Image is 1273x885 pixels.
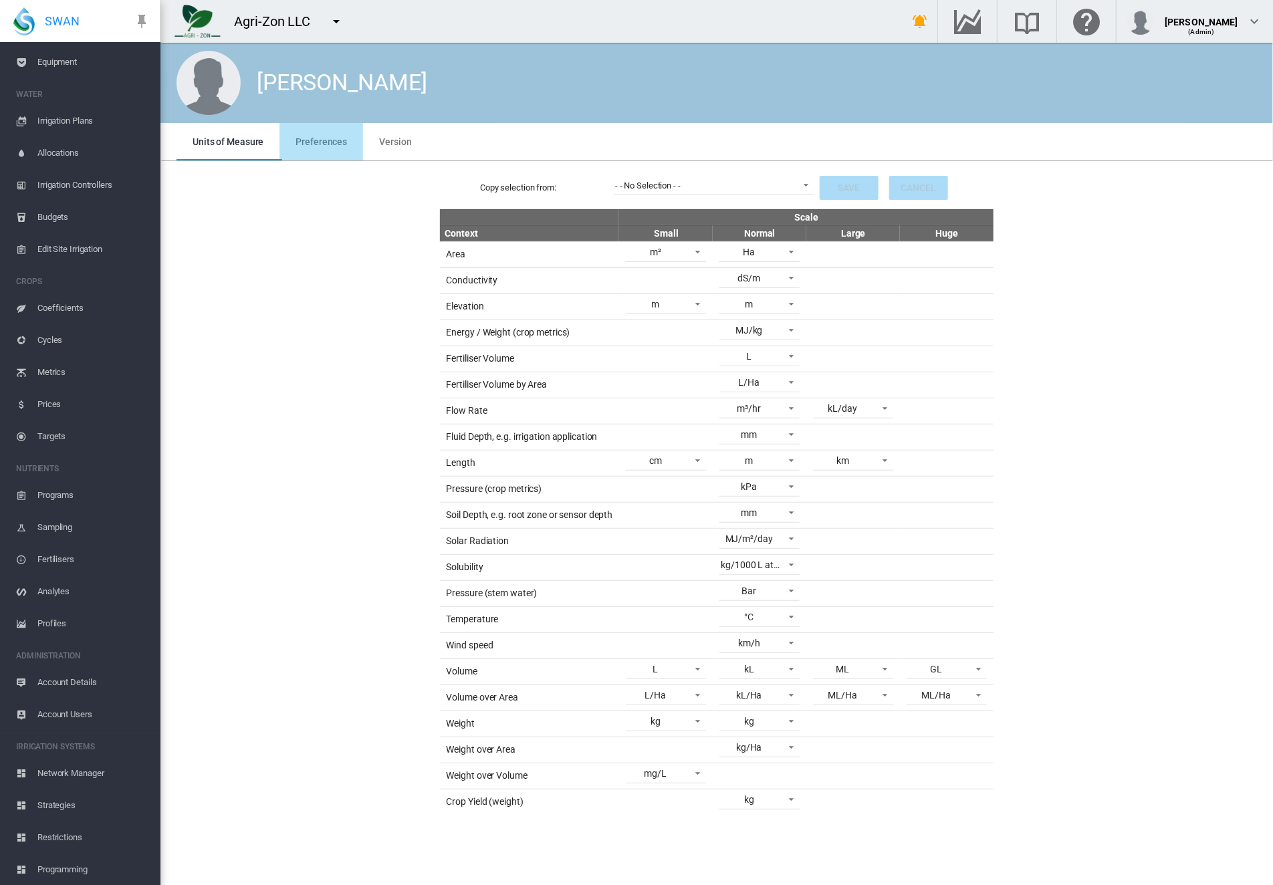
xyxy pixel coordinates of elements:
[440,476,620,502] td: Pressure (crop metrics)
[37,233,150,265] span: Edit Site Irrigation
[37,388,150,420] span: Prices
[650,247,661,257] div: m²
[744,664,754,674] div: kL
[440,658,620,684] td: Volume
[738,273,761,283] div: dS/m
[379,136,411,147] span: Version
[615,180,681,191] div: - - No Selection - -
[737,403,762,414] div: m³/hr
[738,638,760,648] div: km/h
[440,554,620,580] td: Solubility
[440,502,620,528] td: Soil Depth, e.g. root zone or sensor depth
[440,684,620,711] td: Volume over Area
[37,324,150,356] span: Cycles
[37,201,150,233] span: Budgets
[37,105,150,137] span: Irrigation Plans
[742,586,757,596] div: Bar
[736,742,762,753] div: kg/Ha
[440,737,620,763] td: Weight over Area
[193,136,263,147] span: Units of Measure
[37,757,150,789] span: Network Manager
[37,821,150,854] span: Restrictions
[257,67,427,99] div: [PERSON_NAME]
[37,356,150,388] span: Metrics
[440,398,620,424] td: Flow Rate
[440,241,620,267] td: Area
[16,736,150,757] span: IRRIGATION SYSTEMS
[440,528,620,554] td: Solar Radiation
[651,299,659,309] div: m
[741,481,758,492] div: kPa
[1070,13,1103,29] md-icon: Click here for help
[836,664,850,674] div: ML
[651,716,661,727] div: kg
[828,403,857,414] div: kL/day
[645,690,667,701] div: L/Ha
[836,455,849,466] div: km
[951,13,983,29] md-icon: Go to the Data Hub
[745,299,753,309] div: m
[907,8,933,35] button: icon-bell-ring
[1165,10,1238,23] div: [PERSON_NAME]
[645,768,667,779] div: mg/L
[440,293,620,320] td: Elevation
[37,666,150,699] span: Account Details
[37,137,150,169] span: Allocations
[744,716,754,727] div: kg
[175,5,221,38] img: 7FicoSLW9yRjj7F2+0uvjPufP+ga39vogPu+G1+wvBtcm3fNv859aGr42DJ5pXiEAAAAAAAAAAAAAAAAAAAAAAAAAAAAAAAAA...
[16,645,150,666] span: ADMINISTRATION
[931,664,943,674] div: GL
[721,559,795,570] div: kg/1000 L at 15°C
[440,711,620,737] td: Weight
[296,136,347,147] span: Preferences
[900,225,994,241] th: Huge
[649,455,662,466] div: cm
[440,320,620,346] td: Energy / Weight (crop metrics)
[37,576,150,608] span: Analytes
[440,789,620,815] td: Crop Yield (weight)
[1189,28,1215,35] span: (Admin)
[328,13,344,29] md-icon: icon-menu-down
[1011,13,1043,29] md-icon: Search the knowledge base
[725,533,773,544] div: MJ/m²/day
[37,608,150,640] span: Profiles
[440,606,620,632] td: Temperature
[912,13,928,29] md-icon: icon-bell-ring
[828,690,858,701] div: ML/Ha
[37,46,150,78] span: Equipment
[37,292,150,324] span: Coefficients
[739,377,760,388] div: L/Ha
[735,325,763,336] div: MJ/kg
[37,789,150,821] span: Strategies
[37,479,150,511] span: Programs
[746,351,751,362] div: L
[37,543,150,576] span: Fertilisers
[922,690,951,701] div: ML/Ha
[480,182,614,194] label: Copy selection from:
[745,455,753,466] div: m
[744,794,754,805] div: kg
[16,84,150,105] span: WATER
[234,12,322,31] div: Agri-Zon LLC
[440,225,620,241] th: Context
[745,612,754,622] div: °C
[37,699,150,731] span: Account Users
[440,450,620,476] td: Length
[323,8,350,35] button: icon-menu-down
[806,225,900,241] th: Large
[16,271,150,292] span: CROPS
[37,511,150,543] span: Sampling
[177,51,241,115] img: male.jpg
[440,580,620,606] td: Pressure (stem water)
[440,763,620,789] td: Weight over Volume
[619,225,713,241] th: Small
[741,507,758,518] div: mm
[713,225,806,241] th: Normal
[16,458,150,479] span: NUTRIENTS
[37,420,150,453] span: Targets
[13,7,35,35] img: SWAN-Landscape-Logo-Colour-drop.png
[440,267,620,293] td: Conductivity
[440,346,620,372] td: Fertiliser Volume
[440,632,620,658] td: Wind speed
[820,176,879,200] button: Save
